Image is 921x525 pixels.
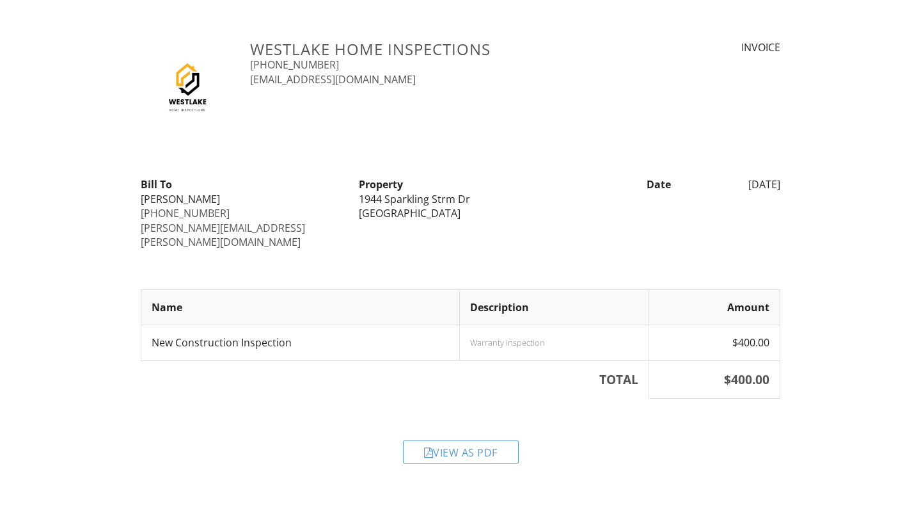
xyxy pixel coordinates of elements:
th: Name [141,289,460,325]
div: Date [570,177,679,191]
a: [PHONE_NUMBER] [250,58,339,72]
div: INVOICE [632,40,780,54]
strong: Bill To [141,177,172,191]
div: [DATE] [679,177,788,191]
strong: Property [359,177,403,191]
div: View as PDF [403,440,519,464]
div: Warranty Inspection [470,337,638,348]
th: TOTAL [141,360,649,399]
span: New Construction Inspection [152,335,292,350]
a: [PERSON_NAME][EMAIL_ADDRESS][PERSON_NAME][DOMAIN_NAME] [141,221,305,249]
div: [PERSON_NAME] [141,192,343,206]
h3: Westlake Home Inspections [250,40,617,58]
a: [EMAIL_ADDRESS][DOMAIN_NAME] [250,72,416,86]
div: [GEOGRAPHIC_DATA] [359,206,562,220]
a: View as PDF [403,449,519,463]
th: $400.00 [649,360,780,399]
td: $400.00 [649,325,780,360]
th: Description [459,289,649,325]
div: 1944 Sparkling Strm Dr [359,192,562,206]
a: [PHONE_NUMBER] [141,206,230,220]
th: Amount [649,289,780,325]
img: IMG_5164.jpeg [141,40,235,134]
